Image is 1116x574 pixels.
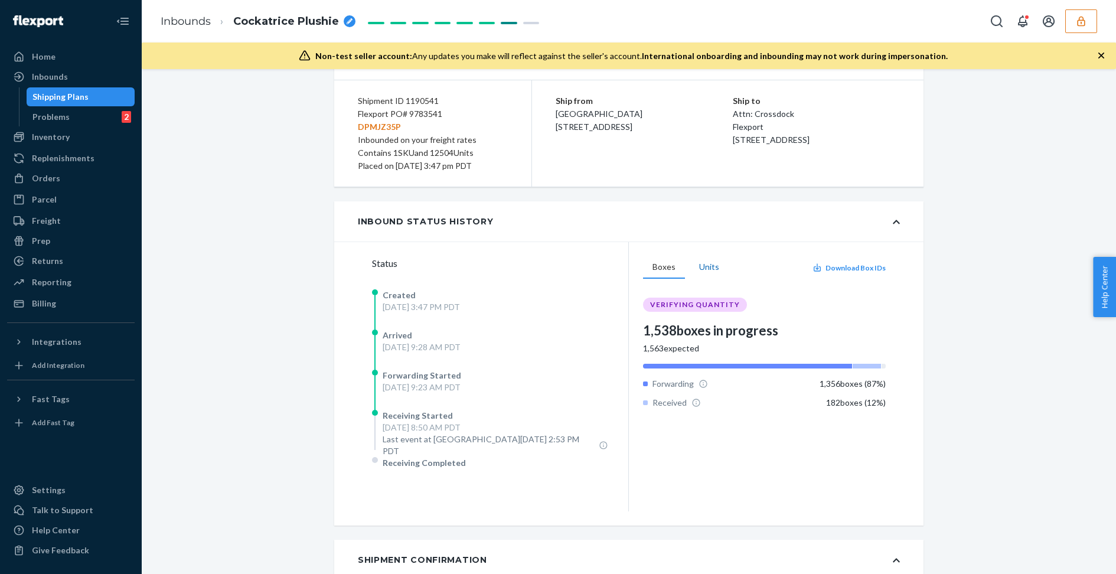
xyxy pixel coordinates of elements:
[642,51,948,61] span: International onboarding and inbounding may not work during impersonation.
[1037,9,1060,33] button: Open account menu
[32,544,89,556] div: Give Feedback
[643,256,685,279] button: Boxes
[1093,257,1116,317] button: Help Center
[111,9,135,33] button: Close Navigation
[556,109,642,132] span: [GEOGRAPHIC_DATA] [STREET_ADDRESS]
[358,216,493,227] div: Inbound Status History
[32,360,84,370] div: Add Integration
[27,107,135,126] a: Problems2
[32,152,94,164] div: Replenishments
[7,541,135,560] button: Give Feedback
[7,211,135,230] a: Freight
[13,15,63,27] img: Flexport logo
[32,215,61,227] div: Freight
[32,336,81,348] div: Integrations
[7,273,135,292] a: Reporting
[161,15,211,28] a: Inbounds
[27,87,135,106] a: Shipping Plans
[358,107,508,133] div: Flexport PO# 9783541
[32,298,56,309] div: Billing
[985,9,1009,33] button: Open Search Box
[32,131,70,143] div: Inventory
[358,120,508,133] p: DPMJZ35P
[733,94,900,107] p: Ship to
[1011,9,1035,33] button: Open notifications
[383,370,461,380] span: Forwarding Started
[643,397,701,409] div: Received
[383,330,412,340] span: Arrived
[315,51,412,61] span: Non-test seller account:
[826,397,886,409] div: 182 boxes ( 12 %)
[820,378,886,390] div: 1,356 boxes ( 87 %)
[650,300,740,309] span: VERIFYING QUANTITY
[643,378,708,390] div: Forwarding
[7,294,135,313] a: Billing
[372,256,628,270] div: Status
[7,128,135,146] a: Inventory
[122,111,131,123] div: 2
[32,71,68,83] div: Inbounds
[383,290,416,300] span: Created
[7,252,135,270] a: Returns
[733,107,900,120] p: Attn: Crossdock
[7,390,135,409] button: Fast Tags
[643,321,886,340] div: 1,538 boxes in progress
[383,458,466,468] span: Receiving Completed
[7,501,135,520] a: Talk to Support
[315,50,948,62] div: Any updates you make will reflect against the seller's account.
[383,433,594,457] span: Last event at [GEOGRAPHIC_DATA][DATE] 2:53 PM PDT
[7,231,135,250] a: Prep
[7,169,135,188] a: Orders
[32,418,74,428] div: Add Fast Tag
[7,481,135,500] a: Settings
[358,94,508,107] div: Shipment ID 1190541
[733,135,810,145] span: [STREET_ADDRESS]
[7,47,135,66] a: Home
[383,341,461,353] div: [DATE] 9:28 AM PDT
[32,51,56,63] div: Home
[7,332,135,351] button: Integrations
[7,149,135,168] a: Replenishments
[690,256,729,279] button: Units
[358,146,508,159] div: Contains 1 SKU and 12504 Units
[7,413,135,432] a: Add Fast Tag
[151,4,365,39] ol: breadcrumbs
[32,255,63,267] div: Returns
[812,263,886,273] button: Download Box IDs
[556,94,733,107] p: Ship from
[383,422,608,433] div: [DATE] 8:50 AM PDT
[32,194,57,206] div: Parcel
[7,67,135,86] a: Inbounds
[32,235,50,247] div: Prep
[7,356,135,375] a: Add Integration
[383,301,460,313] div: [DATE] 3:47 PM PDT
[383,410,453,420] span: Receiving Started
[733,120,900,133] p: Flexport
[32,504,93,516] div: Talk to Support
[32,172,60,184] div: Orders
[383,381,461,393] div: [DATE] 9:23 AM PDT
[32,484,66,496] div: Settings
[32,111,70,123] div: Problems
[358,554,487,566] div: Shipment Confirmation
[643,343,886,354] div: 1,563 expected
[32,524,80,536] div: Help Center
[32,393,70,405] div: Fast Tags
[358,133,508,146] div: Inbounded on your freight rates
[7,190,135,209] a: Parcel
[358,159,508,172] div: Placed on [DATE] 3:47 pm PDT
[7,521,135,540] a: Help Center
[32,91,89,103] div: Shipping Plans
[233,14,339,30] span: Cockatrice Plushie
[32,276,71,288] div: Reporting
